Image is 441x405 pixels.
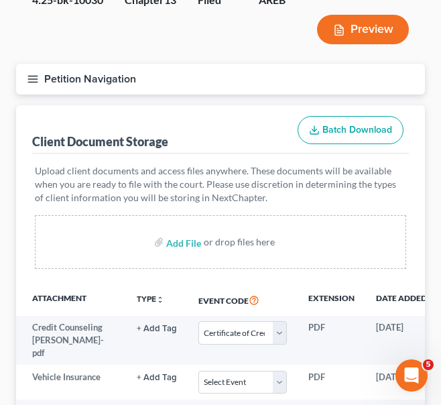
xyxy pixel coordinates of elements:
[298,365,365,400] td: PDF
[423,359,434,370] span: 5
[395,359,428,392] iframe: Intercom live chat
[188,285,298,316] th: Event Code
[317,15,409,45] button: Preview
[16,365,126,400] td: Vehicle Insurance
[137,325,177,333] button: + Add Tag
[365,316,438,365] td: [DATE]
[35,164,406,205] p: Upload client documents and access files anywhere. These documents will be available when you are...
[156,296,164,304] i: unfold_more
[137,321,177,334] a: + Add Tag
[365,365,438,400] td: [DATE]
[322,124,392,135] span: Batch Download
[137,371,177,384] a: + Add Tag
[298,116,403,144] button: Batch Download
[16,64,425,95] button: Petition Navigation
[16,316,126,365] td: Credit Counseling [PERSON_NAME]-pdf
[137,295,164,304] button: TYPEunfold_more
[365,285,438,316] th: Date added
[298,285,365,316] th: Extension
[16,285,126,316] th: Attachment
[137,373,177,382] button: + Add Tag
[298,316,365,365] td: PDF
[204,235,275,249] div: or drop files here
[32,133,168,150] div: Client Document Storage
